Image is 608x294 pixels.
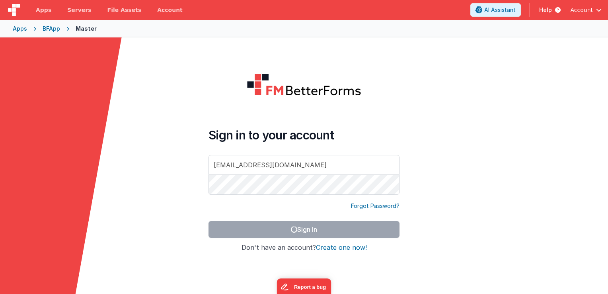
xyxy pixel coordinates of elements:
span: File Assets [107,6,142,14]
div: Apps [13,25,27,33]
button: AI Assistant [470,3,521,17]
span: Account [570,6,593,14]
span: Help [539,6,552,14]
a: Forgot Password? [351,202,399,210]
span: AI Assistant [484,6,516,14]
span: Apps [36,6,51,14]
h4: Don't have an account? [209,244,399,251]
input: Email Address [209,155,399,175]
span: Servers [67,6,91,14]
button: Sign In [209,221,399,238]
button: Account [570,6,602,14]
button: Create one now! [316,244,367,251]
div: BFApp [43,25,60,33]
h4: Sign in to your account [209,128,399,142]
div: Master [76,25,97,33]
